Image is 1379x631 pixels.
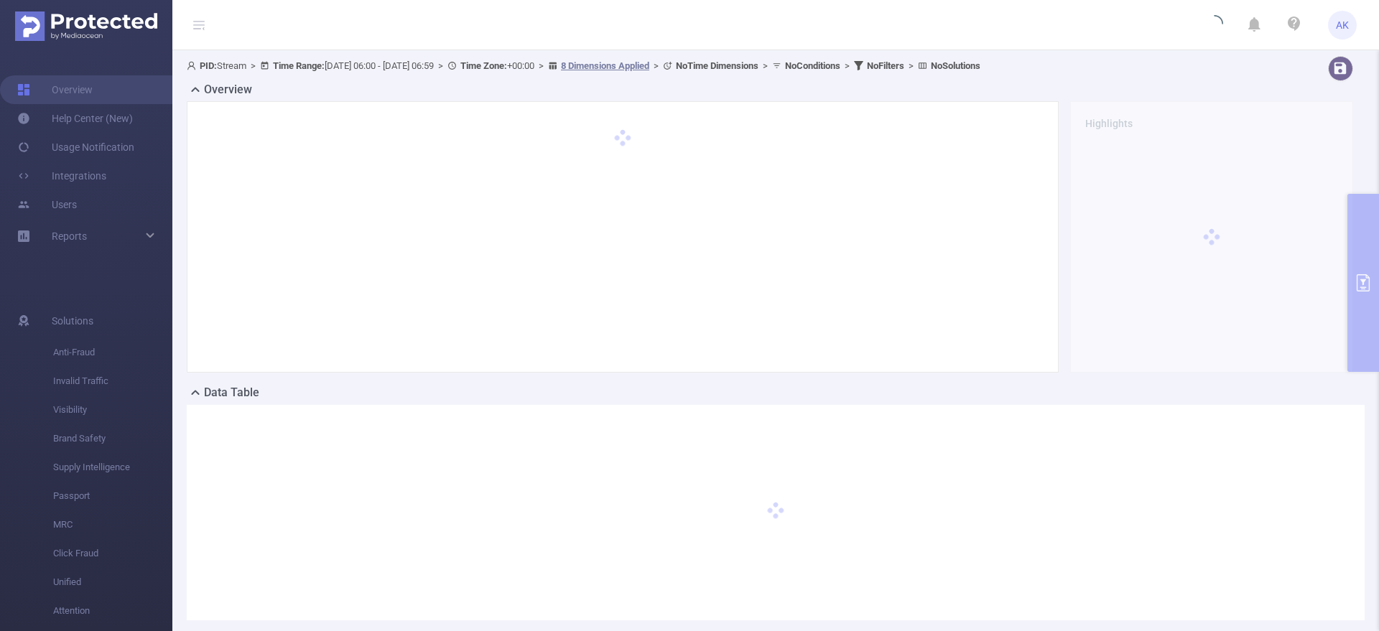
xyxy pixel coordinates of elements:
b: Time Zone: [460,60,507,71]
span: > [534,60,548,71]
span: Click Fraud [53,539,172,568]
span: Attention [53,597,172,625]
a: Users [17,190,77,219]
span: Passport [53,482,172,510]
a: Integrations [17,162,106,190]
i: icon: user [187,61,200,70]
span: Invalid Traffic [53,367,172,396]
b: PID: [200,60,217,71]
img: Protected Media [15,11,157,41]
b: No Time Dimensions [676,60,758,71]
span: Stream [DATE] 06:00 - [DATE] 06:59 +00:00 [187,60,980,71]
u: 8 Dimensions Applied [561,60,649,71]
h2: Overview [204,81,252,98]
span: MRC [53,510,172,539]
span: Reports [52,230,87,242]
span: Supply Intelligence [53,453,172,482]
span: > [840,60,854,71]
h2: Data Table [204,384,259,401]
b: No Filters [867,60,904,71]
span: > [758,60,772,71]
span: Visibility [53,396,172,424]
a: Help Center (New) [17,104,133,133]
span: > [434,60,447,71]
a: Usage Notification [17,133,134,162]
span: > [649,60,663,71]
i: icon: loading [1206,15,1223,35]
b: No Conditions [785,60,840,71]
span: Brand Safety [53,424,172,453]
span: Unified [53,568,172,597]
span: Anti-Fraud [53,338,172,367]
b: No Solutions [931,60,980,71]
span: > [904,60,918,71]
b: Time Range: [273,60,325,71]
span: Solutions [52,307,93,335]
a: Reports [52,222,87,251]
span: > [246,60,260,71]
span: AK [1336,11,1349,39]
a: Overview [17,75,93,104]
